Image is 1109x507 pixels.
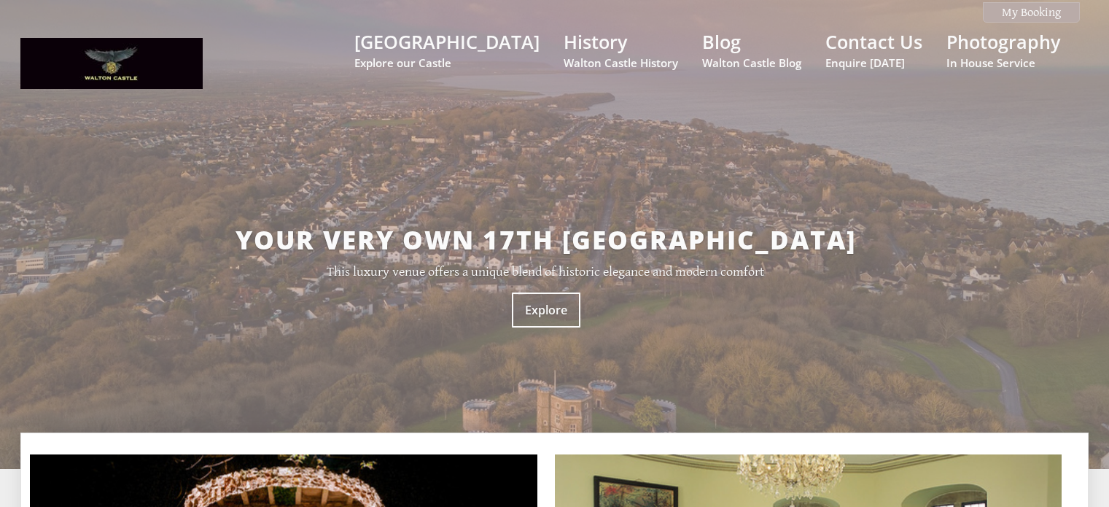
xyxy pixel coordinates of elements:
[983,2,1080,23] a: My Booking
[564,55,678,70] small: Walton Castle History
[125,264,966,279] p: This luxury venue offers a unique blend of historic elegance and modern comfort
[512,293,580,328] a: Explore
[354,55,540,70] small: Explore our Castle
[702,55,801,70] small: Walton Castle Blog
[702,29,801,70] a: BlogWalton Castle Blog
[125,222,966,257] h2: Your very own 17th [GEOGRAPHIC_DATA]
[20,38,203,89] img: Walton Castle
[825,55,922,70] small: Enquire [DATE]
[825,29,922,70] a: Contact UsEnquire [DATE]
[354,29,540,70] a: [GEOGRAPHIC_DATA]Explore our Castle
[946,55,1060,70] small: In House Service
[946,29,1060,70] a: PhotographyIn House Service
[564,29,678,70] a: HistoryWalton Castle History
